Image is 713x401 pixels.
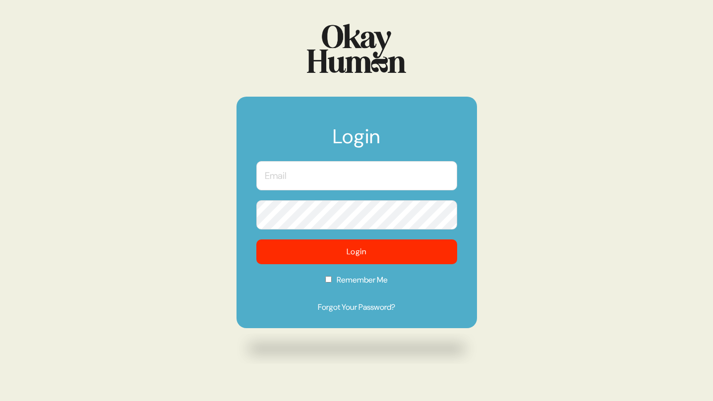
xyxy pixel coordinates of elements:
input: Remember Me [325,276,332,283]
img: Logo [307,24,406,73]
a: Forgot Your Password? [256,301,457,313]
label: Remember Me [256,274,457,292]
input: Email [256,161,457,190]
button: Login [256,239,457,264]
img: Drop shadow [237,333,477,364]
h1: Login [256,126,457,156]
